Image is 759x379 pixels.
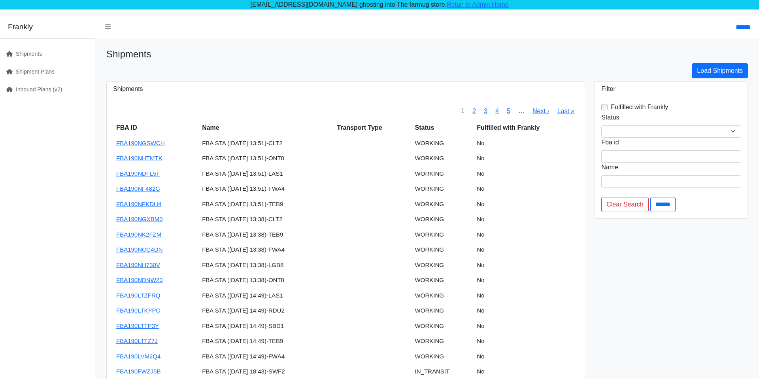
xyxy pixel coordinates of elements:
[199,303,334,318] td: FBA STA ([DATE] 14:49)-RDU2
[474,273,578,288] td: No
[601,197,648,212] a: Clear Search
[601,85,741,93] h3: Filter
[199,273,334,288] td: FBA STA ([DATE] 13:38)-ONT8
[474,166,578,182] td: No
[412,349,474,364] td: WORKING
[116,216,163,222] a: FBA190NGXBM0
[601,138,619,147] label: Fba id
[199,258,334,273] td: FBA STA ([DATE] 13:38)-LGB8
[474,151,578,166] td: No
[507,108,510,114] a: 5
[106,49,748,60] h1: Shipments
[412,242,474,258] td: WORKING
[116,262,160,268] a: FBA190NH730V
[601,163,618,172] label: Name
[412,120,474,136] th: Status
[334,120,412,136] th: Transport Type
[199,242,334,258] td: FBA STA ([DATE] 13:38)-FWA4
[484,108,487,114] a: 3
[199,151,334,166] td: FBA STA ([DATE] 13:51)-ONT8
[692,63,748,78] a: Load Shipments
[474,334,578,349] td: No
[116,277,163,283] a: FBA190NDNW20
[412,303,474,318] td: WORKING
[116,201,161,207] a: FBA190NFKDH4
[116,140,165,146] a: FBA190NGSWCH
[532,108,549,114] a: Next ›
[474,227,578,243] td: No
[116,322,159,329] a: FBA190LTTP3Y
[474,212,578,227] td: No
[412,288,474,303] td: WORKING
[601,113,619,122] label: Status
[412,166,474,182] td: WORKING
[116,185,160,192] a: FBA190NF482G
[514,102,529,120] span: …
[199,197,334,212] td: FBA STA ([DATE] 13:51)-TEB9
[199,120,334,136] th: Name
[199,288,334,303] td: FBA STA ([DATE] 14:49)-LAS1
[474,136,578,151] td: No
[199,318,334,334] td: FBA STA ([DATE] 14:49)-SBD1
[412,273,474,288] td: WORKING
[474,242,578,258] td: No
[474,303,578,318] td: No
[447,1,509,8] a: Retun to Admin Home
[457,102,578,120] nav: pager
[199,349,334,364] td: FBA STA ([DATE] 14:49)-FWA4
[116,231,161,238] a: FBA190NK2FZM
[557,108,575,114] a: Last »
[412,258,474,273] td: WORKING
[116,170,160,177] a: FBA190NDFL5F
[412,197,474,212] td: WORKING
[474,349,578,364] td: No
[116,337,158,344] a: FBA190LTTZ7J
[474,258,578,273] td: No
[199,166,334,182] td: FBA STA ([DATE] 13:51)-LAS1
[474,288,578,303] td: No
[474,181,578,197] td: No
[611,102,668,112] label: Fulfilled with Frankly
[472,108,476,114] a: 2
[116,307,160,314] a: FBA190LTKYPC
[199,212,334,227] td: FBA STA ([DATE] 13:38)-CLT2
[116,353,160,360] a: FBA190LVM2Q4
[199,136,334,151] td: FBA STA ([DATE] 13:51)-CLT2
[116,246,163,253] a: FBA190NCG4DN
[113,120,199,136] th: FBA ID
[412,136,474,151] td: WORKING
[474,318,578,334] td: No
[412,181,474,197] td: WORKING
[199,181,334,197] td: FBA STA ([DATE] 13:51)-FWA4
[412,334,474,349] td: WORKING
[495,108,499,114] a: 4
[116,368,161,375] a: FBA190FWZJ5B
[199,227,334,243] td: FBA STA ([DATE] 13:38)-TEB9
[412,318,474,334] td: WORKING
[474,120,578,136] th: Fulfilled with Frankly
[457,102,468,120] span: 1
[412,212,474,227] td: WORKING
[412,151,474,166] td: WORKING
[199,334,334,349] td: FBA STA ([DATE] 14:49)-TEB9
[474,197,578,212] td: No
[113,85,578,93] h3: Shipments
[412,227,474,243] td: WORKING
[116,155,162,161] a: FBA190NHTMTK
[116,292,160,299] a: FBA190LTZFRQ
